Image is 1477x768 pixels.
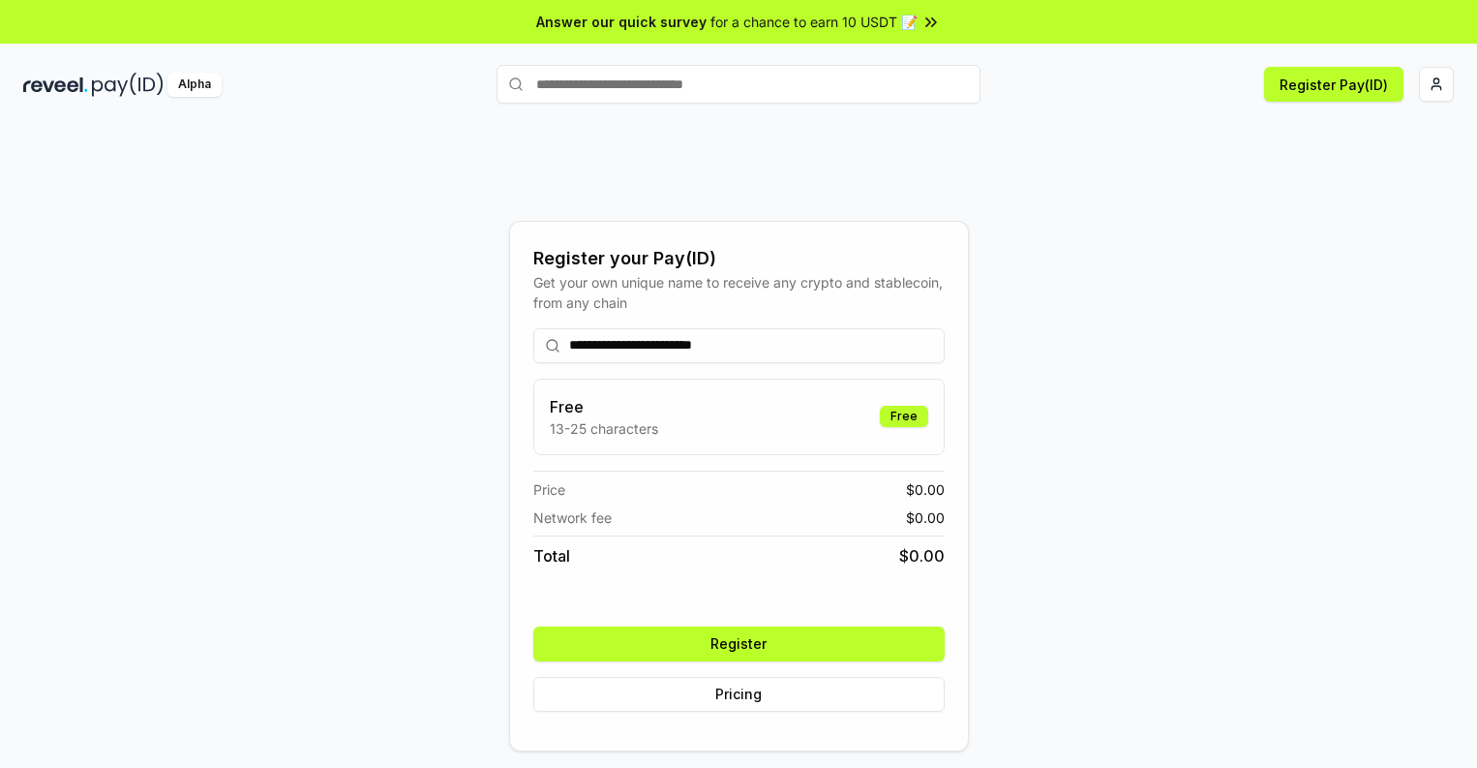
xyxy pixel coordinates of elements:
[23,73,88,97] img: reveel_dark
[533,479,565,500] span: Price
[533,507,612,528] span: Network fee
[92,73,164,97] img: pay_id
[880,406,928,427] div: Free
[533,544,570,568] span: Total
[533,627,945,661] button: Register
[533,272,945,313] div: Get your own unique name to receive any crypto and stablecoin, from any chain
[536,12,707,32] span: Answer our quick survey
[899,544,945,568] span: $ 0.00
[533,245,945,272] div: Register your Pay(ID)
[550,395,658,418] h3: Free
[906,507,945,528] span: $ 0.00
[550,418,658,439] p: 13-25 characters
[906,479,945,500] span: $ 0.00
[1264,67,1403,102] button: Register Pay(ID)
[710,12,918,32] span: for a chance to earn 10 USDT 📝
[167,73,222,97] div: Alpha
[533,677,945,712] button: Pricing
